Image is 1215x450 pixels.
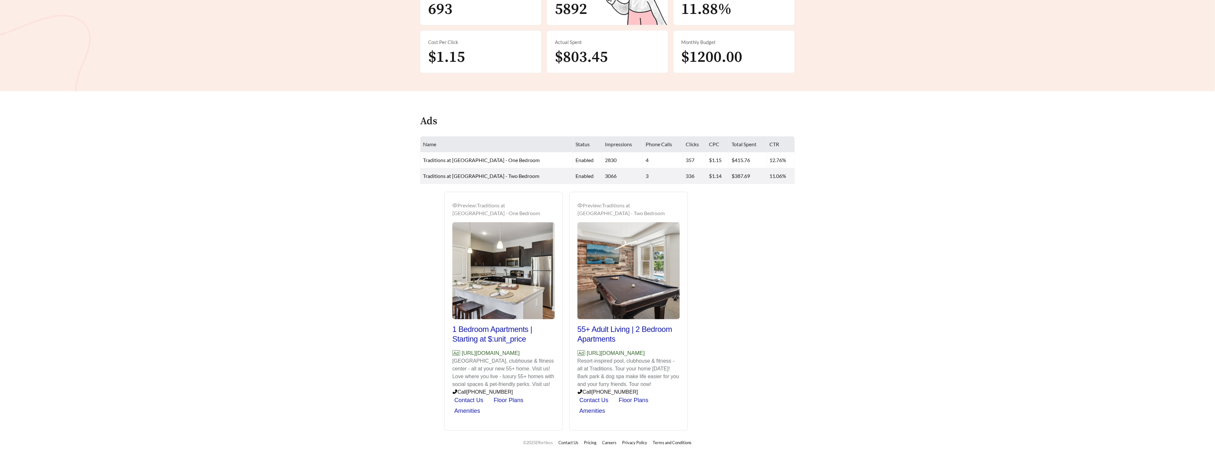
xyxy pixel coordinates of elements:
span: Traditions at [GEOGRAPHIC_DATA] - Two Bedroom [423,173,539,179]
div: Preview: Traditions at [GEOGRAPHIC_DATA] - Two Bedroom [577,202,680,217]
th: Total Spent [729,137,767,152]
a: Pricing [584,440,597,445]
div: Monthly Budget [681,38,787,46]
td: $387.69 [729,168,767,184]
p: [URL][DOMAIN_NAME] [577,349,680,357]
a: Privacy Policy [622,440,647,445]
h2: 55+ Adult Living | 2 Bedroom Apartments [577,324,680,344]
a: Amenities [579,408,605,414]
th: Phone Calls [643,137,683,152]
td: 4 [643,152,683,168]
p: Resort-inspired pool, clubhouse & fitness - all at Traditions. Tour your home [DATE]! Bark park &... [577,357,680,388]
span: $1.15 [428,48,465,67]
h4: Ads [420,116,437,127]
span: eye [577,203,583,208]
span: $803.45 [555,48,608,67]
a: Contact Us [579,397,608,403]
p: Call [PHONE_NUMBER] [577,388,680,396]
td: 336 [683,168,706,184]
th: Name [420,137,573,152]
img: Preview_Traditions at Fort Mill - Two Bedroom [577,222,680,319]
div: Cost Per Click [428,38,534,46]
a: Floor Plans [619,397,649,403]
td: $1.14 [706,168,729,184]
td: 11.06% [767,168,795,184]
th: Status [573,137,602,152]
span: CTR [770,141,779,147]
span: © 2025 Effortless [523,440,553,445]
span: Traditions at [GEOGRAPHIC_DATA] - One Bedroom [423,157,540,163]
span: $1200.00 [681,48,743,67]
td: $415.76 [729,152,767,168]
a: Contact Us [558,440,578,445]
span: enabled [576,157,594,163]
span: phone [577,389,583,394]
td: 3066 [602,168,643,184]
div: Actual Spent [555,38,660,46]
td: 2830 [602,152,643,168]
th: Clicks [683,137,706,152]
td: $1.15 [706,152,729,168]
td: 12.76% [767,152,795,168]
a: Terms and Conditions [653,440,692,445]
a: Careers [602,440,617,445]
th: Impressions [602,137,643,152]
td: 3 [643,168,683,184]
span: CPC [709,141,719,147]
span: enabled [576,173,594,179]
td: 357 [683,152,706,168]
span: Ad [577,350,585,356]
